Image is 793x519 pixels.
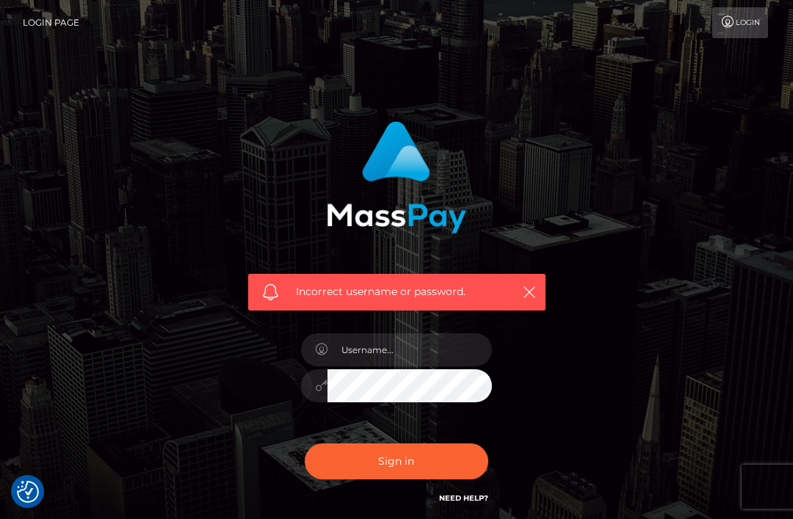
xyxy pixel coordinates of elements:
a: Login Page [23,7,79,38]
img: Revisit consent button [17,481,39,503]
a: Login [712,7,768,38]
button: Consent Preferences [17,481,39,503]
input: Username... [327,333,492,366]
button: Sign in [305,443,488,479]
img: MassPay Login [327,121,466,233]
a: Need Help? [439,493,488,503]
span: Incorrect username or password. [296,284,505,300]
